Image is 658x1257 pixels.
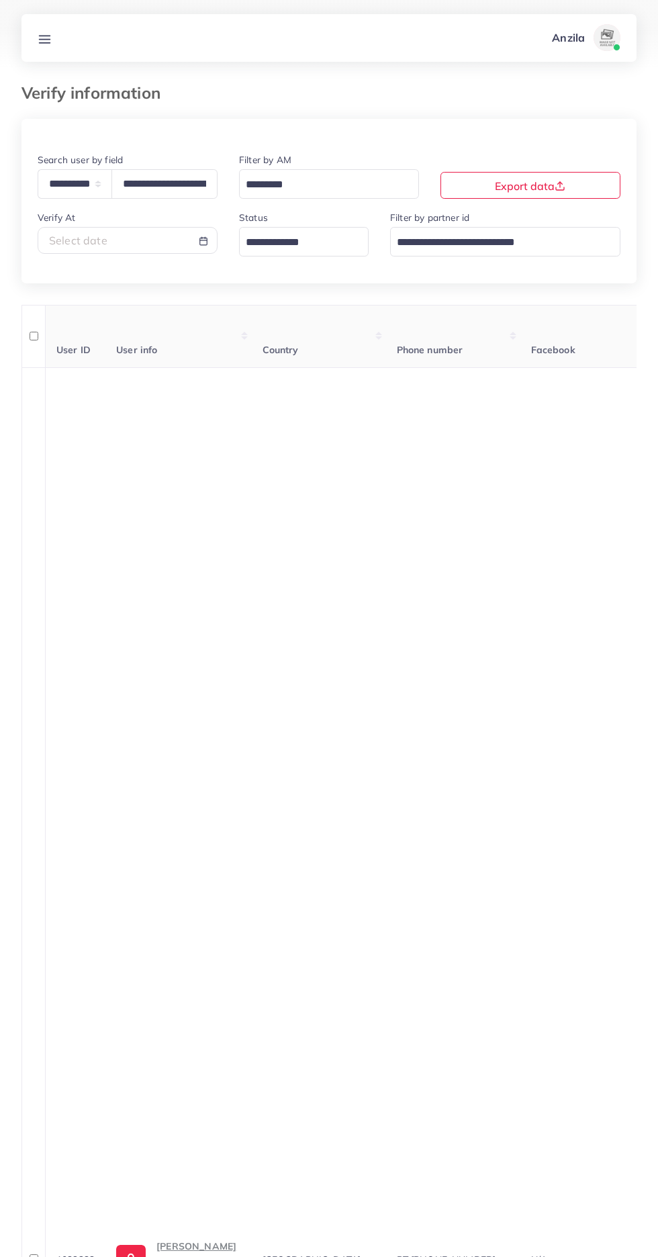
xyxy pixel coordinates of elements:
a: Anzilaavatar [545,24,626,51]
img: avatar [594,24,620,51]
div: Search for option [390,227,620,256]
span: User ID [56,344,91,356]
div: Search for option [239,169,419,198]
button: Export data [440,172,620,199]
label: Verify At [38,211,75,224]
span: Facebook [531,344,575,356]
h3: Verify information [21,83,171,103]
span: Phone number [397,344,463,356]
input: Search for option [392,232,603,253]
input: Search for option [241,232,351,253]
p: [PERSON_NAME] [156,1238,240,1254]
span: Export data [495,179,565,193]
input: Search for option [241,175,402,195]
label: Search user by field [38,153,123,167]
div: Search for option [239,227,369,256]
label: Status [239,211,268,224]
label: Filter by partner id [390,211,469,224]
span: Country [263,344,299,356]
span: User info [116,344,157,356]
label: Filter by AM [239,153,291,167]
span: Select date [49,234,107,247]
p: Anzila [552,30,585,46]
